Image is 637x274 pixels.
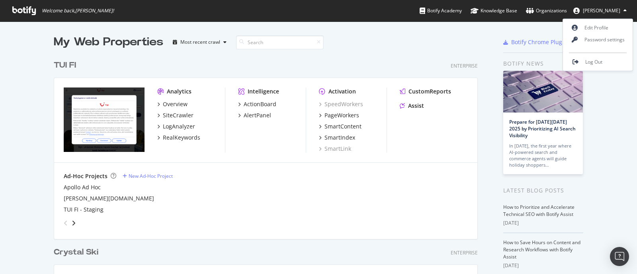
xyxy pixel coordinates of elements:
[64,172,107,180] div: Ad-Hoc Projects
[157,122,195,130] a: LogAnalyzer
[509,119,576,139] a: Prepare for [DATE][DATE] 2025 by Prioritizing AI Search Visibility
[244,100,276,108] div: ActionBoard
[503,220,583,227] div: [DATE]
[54,247,98,258] div: Crystal Ski
[324,134,355,142] div: SmartIndex
[400,102,424,110] a: Assist
[157,134,200,142] a: RealKeywords
[129,173,173,179] div: New Ad-Hoc Project
[563,56,633,68] a: Log Out
[509,143,577,168] div: In [DATE], the first year where AI-powered search and commerce agents will guide holiday shoppers…
[64,87,145,152] img: tui.fi
[163,122,195,130] div: LogAnalyzer
[61,217,71,229] div: angle-left
[42,8,114,14] span: Welcome back, [PERSON_NAME] !
[54,60,79,71] a: TUI FI
[319,145,351,153] a: SmartLink
[563,22,633,34] a: Edit Profile
[511,38,567,46] div: Botify Chrome Plugin
[324,111,359,119] div: PageWorkers
[64,194,154,202] a: [PERSON_NAME][DOMAIN_NAME]
[163,100,188,108] div: Overview
[64,183,101,191] a: Apollo Ad Hoc
[163,111,193,119] div: SiteCrawler
[503,59,583,68] div: Botify news
[451,62,478,69] div: Enterprise
[408,102,424,110] div: Assist
[503,186,583,195] div: Latest Blog Posts
[563,34,633,46] a: Password settings
[503,204,574,218] a: How to Prioritize and Accelerate Technical SEO with Botify Assist
[324,122,361,130] div: SmartContent
[64,206,104,214] a: TUI FI - Staging
[503,38,567,46] a: Botify Chrome Plugin
[526,7,567,15] div: Organizations
[244,111,271,119] div: AlertPanel
[238,100,276,108] a: ActionBoard
[451,249,478,256] div: Enterprise
[408,87,451,95] div: CustomReports
[123,173,173,179] a: New Ad-Hoc Project
[163,134,200,142] div: RealKeywords
[400,87,451,95] a: CustomReports
[236,35,324,49] input: Search
[503,239,580,260] a: How to Save Hours on Content and Research Workflows with Botify Assist
[157,111,193,119] a: SiteCrawler
[170,36,230,49] button: Most recent crawl
[503,262,583,269] div: [DATE]
[167,87,191,95] div: Analytics
[319,111,359,119] a: PageWorkers
[319,100,363,108] a: SpeedWorkers
[54,34,163,50] div: My Web Properties
[328,87,356,95] div: Activation
[583,7,620,14] span: Chloe Dudley
[471,7,517,15] div: Knowledge Base
[319,122,361,130] a: SmartContent
[54,247,102,258] a: Crystal Ski
[567,4,633,17] button: [PERSON_NAME]
[610,247,629,266] div: Open Intercom Messenger
[503,71,583,113] img: Prepare for Black Friday 2025 by Prioritizing AI Search Visibility
[248,87,279,95] div: Intelligence
[585,58,602,65] span: Log Out
[71,219,76,227] div: angle-right
[319,134,355,142] a: SmartIndex
[180,40,220,45] div: Most recent crawl
[157,100,188,108] a: Overview
[54,60,76,71] div: TUI FI
[238,111,271,119] a: AlertPanel
[420,7,462,15] div: Botify Academy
